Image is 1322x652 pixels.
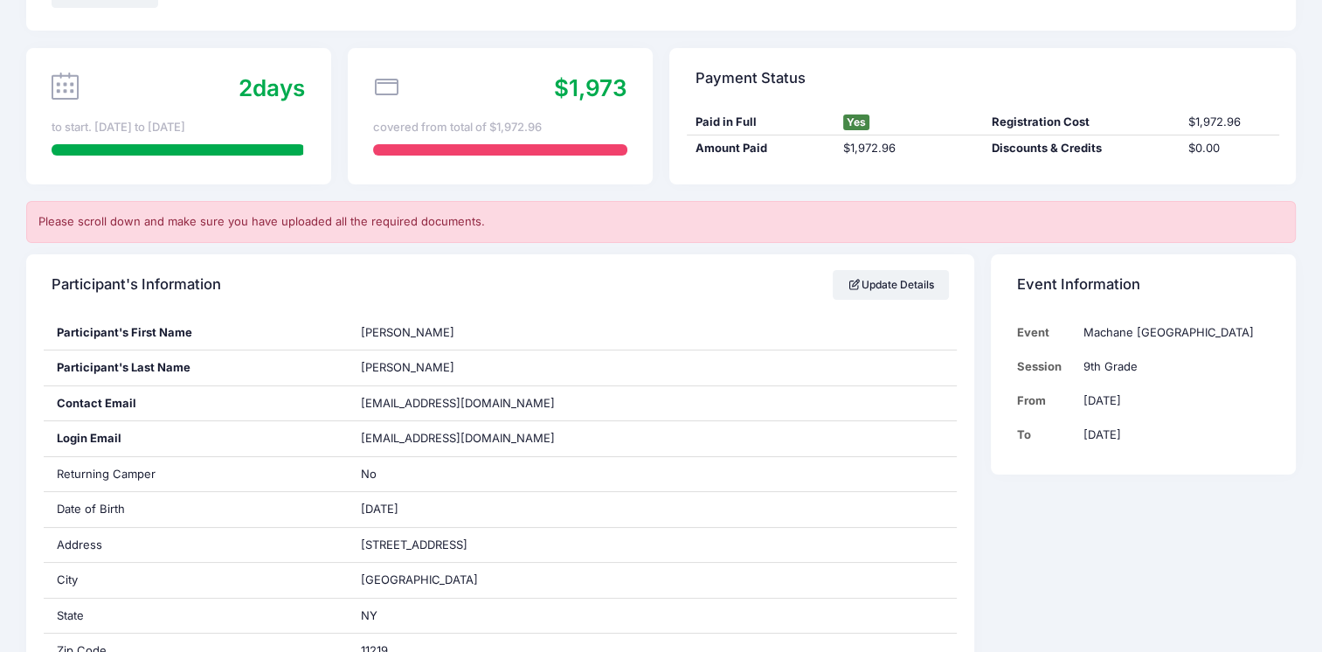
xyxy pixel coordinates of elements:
span: [EMAIL_ADDRESS][DOMAIN_NAME] [361,396,555,410]
div: Please scroll down and make sure you have uploaded all the required documents. [26,201,1296,243]
div: $0.00 [1180,140,1279,157]
td: To [1017,418,1075,452]
td: Machane [GEOGRAPHIC_DATA] [1075,316,1270,350]
div: Login Email [44,421,349,456]
td: [DATE] [1075,384,1270,418]
td: 9th Grade [1075,350,1270,384]
td: From [1017,384,1075,418]
td: [DATE] [1075,418,1270,452]
td: Session [1017,350,1075,384]
td: Event [1017,316,1075,350]
div: $1,972.96 [834,140,982,157]
div: Discounts & Credits [983,140,1180,157]
div: Address [44,528,349,563]
div: Date of Birth [44,492,349,527]
div: Participant's First Name [44,316,349,350]
div: State [44,599,349,634]
span: [DATE] [361,502,398,516]
span: [PERSON_NAME] [361,360,454,374]
span: [STREET_ADDRESS] [361,538,467,551]
h4: Participant's Information [52,260,221,309]
div: $1,972.96 [1180,114,1279,131]
div: Amount Paid [687,140,834,157]
div: Returning Camper [44,457,349,492]
span: Yes [843,114,869,130]
div: days [239,71,305,105]
span: [EMAIL_ADDRESS][DOMAIN_NAME] [361,430,579,447]
div: City [44,563,349,598]
span: [PERSON_NAME] [361,325,454,339]
div: Paid in Full [687,114,834,131]
div: Registration Cost [983,114,1180,131]
div: to start. [DATE] to [DATE] [52,119,305,136]
a: Update Details [833,270,949,300]
span: NY [361,608,377,622]
div: covered from total of $1,972.96 [373,119,626,136]
span: $1,973 [554,74,627,101]
div: Contact Email [44,386,349,421]
span: 2 [239,74,253,101]
h4: Payment Status [696,53,806,103]
div: Participant's Last Name [44,350,349,385]
span: No [361,467,377,481]
span: [GEOGRAPHIC_DATA] [361,572,478,586]
h4: Event Information [1017,260,1140,309]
